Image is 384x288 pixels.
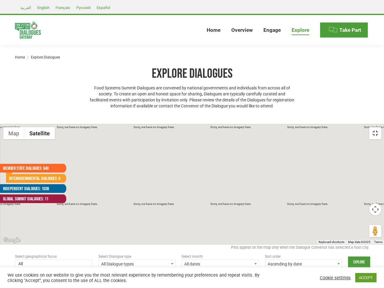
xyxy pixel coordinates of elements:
[89,66,295,82] h1: Explore Dialogues
[15,22,41,39] img: Food Systems Summit Dialogues
[15,253,92,259] div: Select geographical focus
[319,240,344,244] button: Keyboard shortcuts
[94,4,113,11] a: Español
[181,253,259,259] div: Select month
[263,27,281,33] span: Engage
[6,174,60,183] a: Intergovernmental Dialogues: 6
[15,55,25,59] a: Home
[339,27,361,33] span: Take Part
[292,27,309,33] span: Explore
[2,236,22,244] a: Open this area in Google Maps (opens a new window)
[231,27,253,33] span: Overview
[31,55,60,59] span: Explore Dialogues
[52,4,73,11] a: Français
[73,4,94,11] a: Русский
[328,25,337,34] img: Menu icon
[15,244,369,253] div: Pins appear on the map only when the Dialogue Convenor has selected a host city.
[369,203,381,215] button: Map camera controls
[98,253,176,259] div: Select Dialogue type
[20,5,31,10] span: العربية
[98,259,176,268] span: All Dialogue types
[2,236,22,244] img: Google
[182,260,259,268] span: All dates
[320,275,351,280] a: Cookie settings
[37,5,49,10] span: English
[7,272,266,283] div: We use cookies on our website to give you the most relevant experience by remembering your prefer...
[24,127,55,139] button: Show satellite imagery
[34,4,52,11] a: English
[369,127,381,139] button: Toggle fullscreen view
[3,127,24,139] button: Show street map
[369,225,381,237] button: Drag Pegman onto the map to open Street View
[97,5,110,10] span: Español
[207,27,220,33] span: Home
[348,256,370,268] input: Explore
[17,4,34,11] a: العربية
[76,5,91,10] span: Русский
[265,260,342,268] span: Ascending by date
[265,253,342,259] div: Sort order
[55,5,70,10] span: Français
[355,273,376,282] a: ACCEPT
[89,85,295,109] p: Food Systems Summit Dialogues are convened by national governments and individuals from across al...
[374,240,382,244] a: Terms (opens in new tab)
[99,260,175,268] span: All Dialogue types
[348,240,370,244] span: Map data ©2025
